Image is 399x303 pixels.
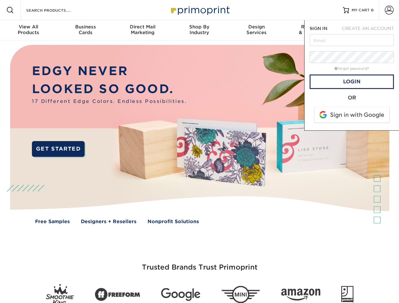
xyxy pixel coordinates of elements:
a: Shop ByIndustry [171,20,228,40]
span: 17 Different Edge Colors. Endless Possibilities. [32,98,187,105]
a: Nonprofit Solutions [148,218,199,225]
a: Designers + Resellers [81,218,136,225]
span: CREATE AN ACCOUNT [342,26,394,31]
a: GET STARTED [32,141,85,157]
span: Resources [285,24,342,30]
a: forgot password? [335,67,369,71]
span: Design [228,24,285,30]
div: & Templates [285,24,342,35]
a: Resources& Templates [285,20,342,40]
span: SIGN IN [310,26,327,31]
div: Marketing [114,24,171,35]
a: Direct MailMarketing [114,20,171,40]
img: Google [161,288,200,301]
div: Industry [171,24,228,35]
div: Cards [57,24,114,35]
span: Shop By [171,24,228,30]
img: Primoprint [168,3,231,17]
span: MY CART [352,8,370,13]
div: OR [310,94,394,102]
span: 0 [371,8,374,12]
img: Goodwill [341,286,354,303]
span: Business [57,24,114,30]
p: LOOKED SO GOOD. [32,80,187,98]
span: Direct Mail [114,24,171,30]
h3: Trusted Brands Trust Primoprint [15,248,384,279]
img: Amazon [281,289,320,301]
a: DesignServices [228,20,285,40]
a: Free Samples [35,218,70,225]
a: Login [310,74,394,89]
a: BusinessCards [57,20,114,40]
input: SEARCH PRODUCTS..... [26,6,87,14]
p: EDGY NEVER [32,62,187,80]
div: Services [228,24,285,35]
input: Email [310,34,394,46]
